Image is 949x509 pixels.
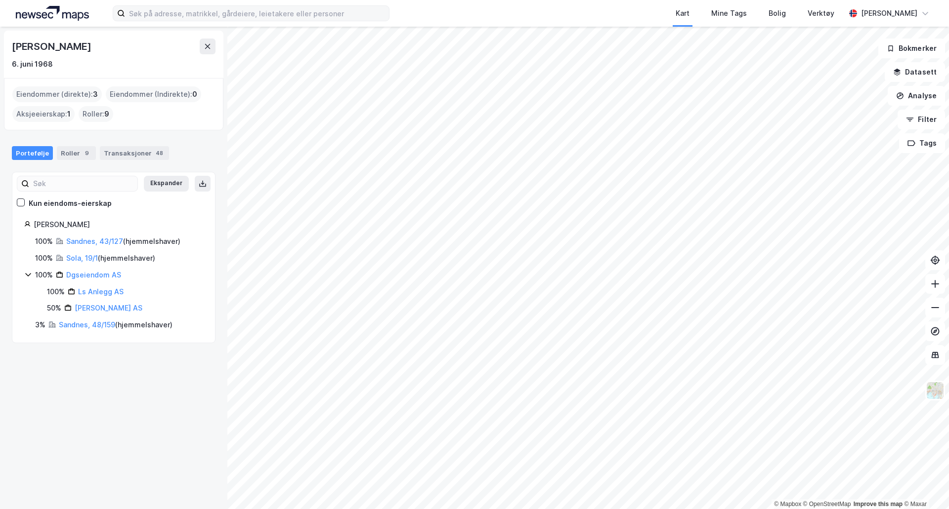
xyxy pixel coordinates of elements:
[144,176,189,192] button: Ekspander
[47,286,65,298] div: 100%
[12,106,75,122] div: Aksjeeierskap :
[899,133,945,153] button: Tags
[774,501,801,508] a: Mapbox
[66,252,155,264] div: ( hjemmelshaver )
[59,319,173,331] div: ( hjemmelshaver )
[35,235,53,247] div: 100%
[47,302,61,314] div: 50%
[35,252,53,264] div: 100%
[926,381,945,400] img: Z
[885,62,945,82] button: Datasett
[888,86,945,106] button: Analyse
[878,39,945,58] button: Bokmerker
[35,319,45,331] div: 3%
[192,88,197,100] span: 0
[75,304,142,312] a: [PERSON_NAME] AS
[29,197,112,209] div: Kun eiendoms-eierskap
[35,269,53,281] div: 100%
[12,146,53,160] div: Portefølje
[66,237,123,245] a: Sandnes, 43/127
[12,58,53,70] div: 6. juni 1968
[34,219,203,231] div: [PERSON_NAME]
[93,88,98,100] span: 3
[29,176,137,191] input: Søk
[16,6,89,21] img: logo.a4113a55bc3d86da70a041830d287a7e.svg
[803,501,851,508] a: OpenStreetMap
[82,148,92,158] div: 9
[898,110,945,129] button: Filter
[125,6,389,21] input: Søk på adresse, matrikkel, gårdeiere, leietakere eller personer
[100,146,169,160] div: Transaksjoner
[79,106,113,122] div: Roller :
[66,271,121,279] a: Dgseiendom AS
[676,7,690,19] div: Kart
[66,254,98,262] a: Sola, 19/1
[67,108,71,120] span: 1
[154,148,165,158] div: 48
[808,7,834,19] div: Verktøy
[711,7,747,19] div: Mine Tags
[12,39,93,54] div: [PERSON_NAME]
[66,235,180,247] div: ( hjemmelshaver )
[900,462,949,509] div: Kontrollprogram for chat
[57,146,96,160] div: Roller
[12,86,102,102] div: Eiendommer (direkte) :
[59,320,115,329] a: Sandnes, 48/159
[900,462,949,509] iframe: Chat Widget
[861,7,917,19] div: [PERSON_NAME]
[104,108,109,120] span: 9
[769,7,786,19] div: Bolig
[78,287,124,296] a: Ls Anlegg AS
[854,501,903,508] a: Improve this map
[106,86,201,102] div: Eiendommer (Indirekte) :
